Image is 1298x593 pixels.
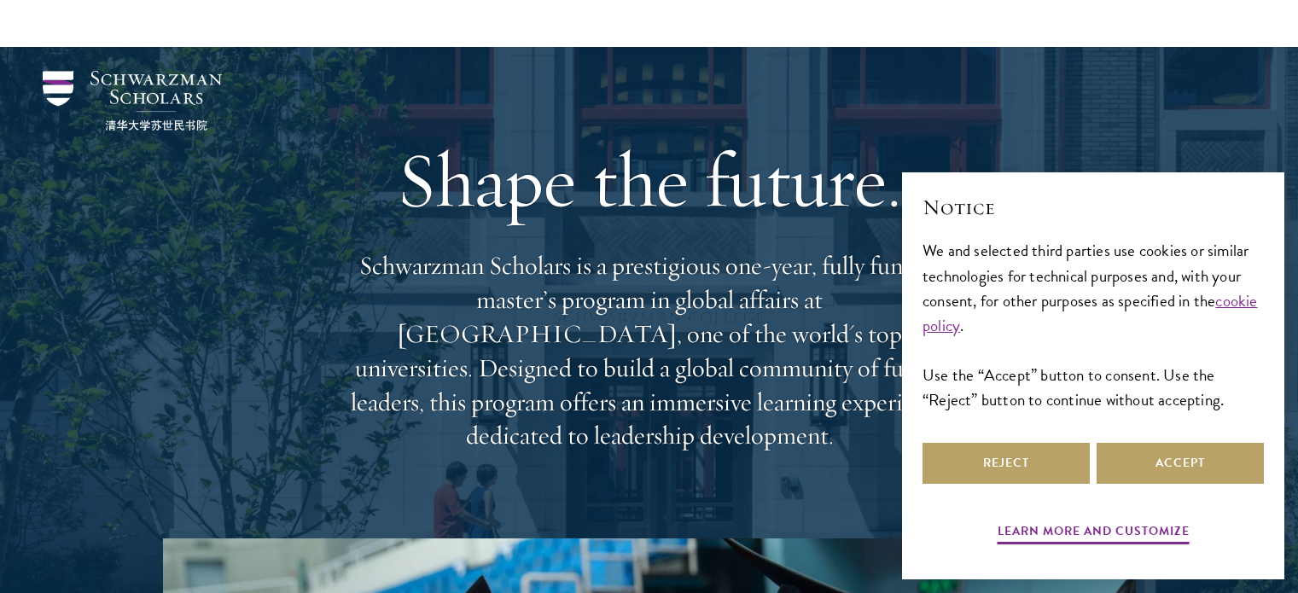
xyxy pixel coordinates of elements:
[342,132,957,228] h1: Shape the future.
[342,249,957,453] p: Schwarzman Scholars is a prestigious one-year, fully funded master’s program in global affairs at...
[998,520,1190,547] button: Learn more and customize
[923,193,1264,222] h2: Notice
[923,288,1258,338] a: cookie policy
[1097,443,1264,484] button: Accept
[43,71,222,131] img: Schwarzman Scholars
[923,238,1264,411] div: We and selected third parties use cookies or similar technologies for technical purposes and, wit...
[923,443,1090,484] button: Reject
